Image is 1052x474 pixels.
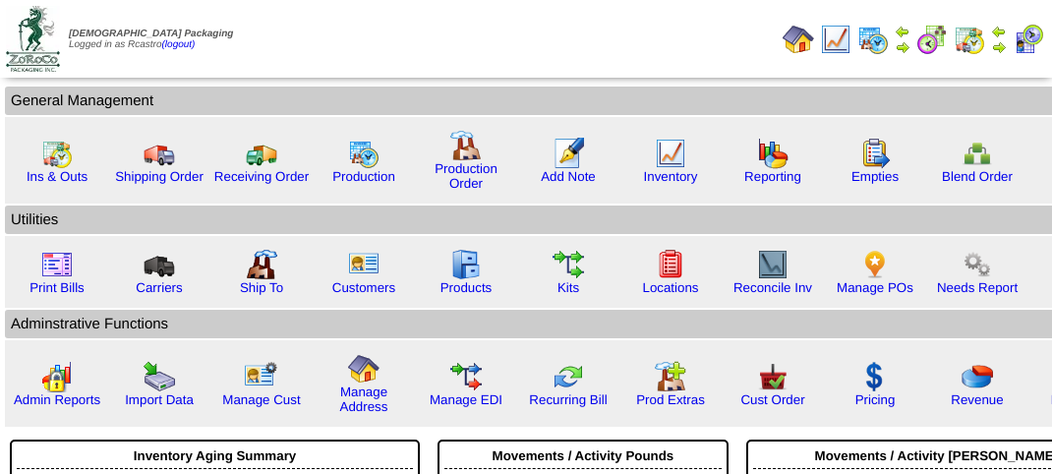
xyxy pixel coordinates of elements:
[991,24,1007,39] img: arrowleft.gif
[69,29,233,39] span: [DEMOGRAPHIC_DATA] Packaging
[962,361,993,392] img: pie_chart.png
[144,138,175,169] img: truck.gif
[740,392,804,407] a: Cust Order
[17,444,413,469] div: Inventory Aging Summary
[895,39,910,55] img: arrowright.gif
[115,169,204,184] a: Shipping Order
[136,280,182,295] a: Carriers
[837,280,913,295] a: Manage POs
[757,249,789,280] img: line_graph2.gif
[41,138,73,169] img: calendarinout.gif
[962,138,993,169] img: network.png
[859,138,891,169] img: workorder.gif
[553,361,584,392] img: reconcile.gif
[332,280,395,295] a: Customers
[855,392,896,407] a: Pricing
[655,249,686,280] img: locations.gif
[644,169,698,184] a: Inventory
[450,361,482,392] img: edi.gif
[246,249,277,280] img: factory2.gif
[642,280,698,295] a: Locations
[6,6,60,72] img: zoroco-logo-small.webp
[951,392,1003,407] a: Revenue
[125,392,194,407] a: Import Data
[757,138,789,169] img: graph.gif
[144,249,175,280] img: truck3.gif
[222,392,300,407] a: Manage Cust
[655,138,686,169] img: line_graph.gif
[340,385,388,414] a: Manage Address
[41,361,73,392] img: graph2.png
[29,280,85,295] a: Print Bills
[962,249,993,280] img: workflow.png
[144,361,175,392] img: import.gif
[954,24,985,55] img: calendarinout.gif
[557,280,579,295] a: Kits
[162,39,196,50] a: (logout)
[529,392,607,407] a: Recurring Bill
[440,280,493,295] a: Products
[444,444,722,469] div: Movements / Activity Pounds
[553,138,584,169] img: orders.gif
[553,249,584,280] img: workflow.gif
[744,169,801,184] a: Reporting
[851,169,899,184] a: Empties
[916,24,948,55] img: calendarblend.gif
[348,138,380,169] img: calendarprod.gif
[246,138,277,169] img: truck2.gif
[332,169,395,184] a: Production
[348,353,380,385] img: home.gif
[757,361,789,392] img: cust_order.png
[942,169,1013,184] a: Blend Order
[636,392,705,407] a: Prod Extras
[655,361,686,392] img: prodextras.gif
[991,39,1007,55] img: arrowright.gif
[27,169,88,184] a: Ins & Outs
[14,392,100,407] a: Admin Reports
[41,249,73,280] img: invoice2.gif
[541,169,596,184] a: Add Note
[435,161,497,191] a: Production Order
[895,24,910,39] img: arrowleft.gif
[857,24,889,55] img: calendarprod.gif
[1013,24,1044,55] img: calendarcustomer.gif
[348,249,380,280] img: customers.gif
[450,130,482,161] img: factory.gif
[214,169,309,184] a: Receiving Order
[69,29,233,50] span: Logged in as Rcastro
[859,249,891,280] img: po.png
[450,249,482,280] img: cabinet.gif
[240,280,283,295] a: Ship To
[733,280,812,295] a: Reconcile Inv
[244,361,280,392] img: managecust.png
[937,280,1018,295] a: Needs Report
[783,24,814,55] img: home.gif
[430,392,502,407] a: Manage EDI
[820,24,851,55] img: line_graph.gif
[859,361,891,392] img: dollar.gif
